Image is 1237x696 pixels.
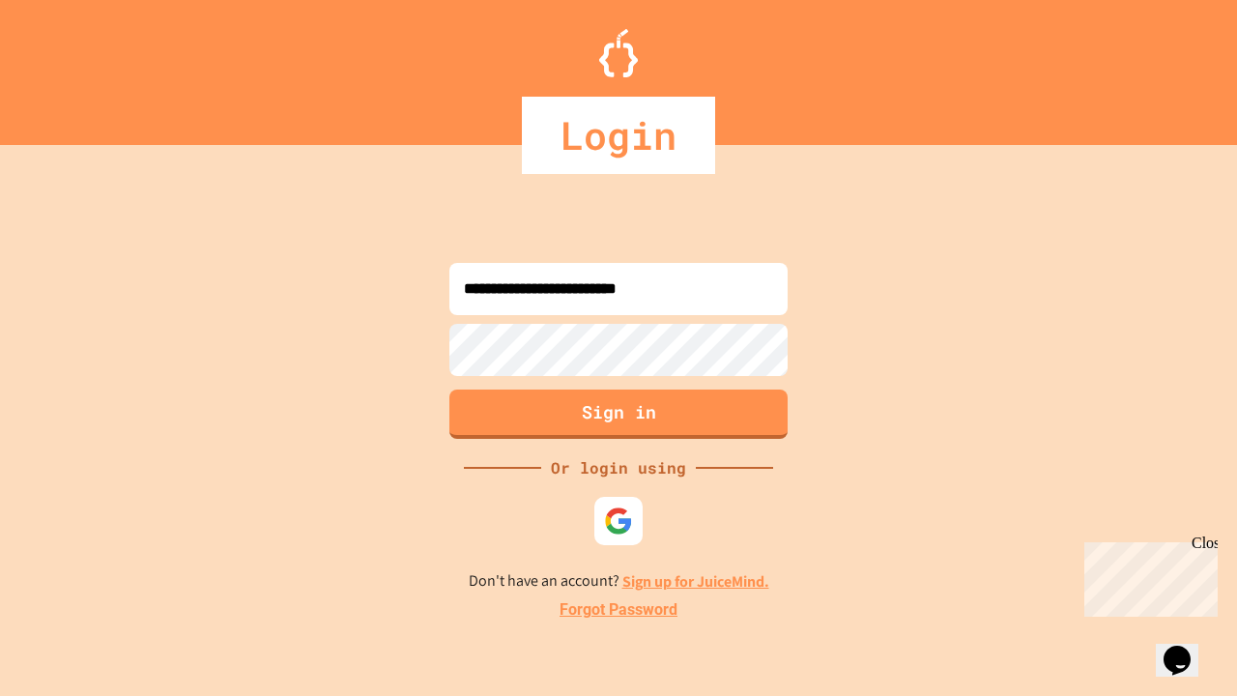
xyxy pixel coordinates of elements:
img: google-icon.svg [604,507,633,536]
div: Chat with us now!Close [8,8,133,123]
a: Forgot Password [560,598,677,622]
a: Sign up for JuiceMind. [622,571,769,592]
div: Or login using [541,456,696,479]
button: Sign in [449,390,788,439]
iframe: chat widget [1156,619,1218,677]
div: Login [522,97,715,174]
iframe: chat widget [1077,535,1218,617]
p: Don't have an account? [469,569,769,594]
img: Logo.svg [599,29,638,77]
